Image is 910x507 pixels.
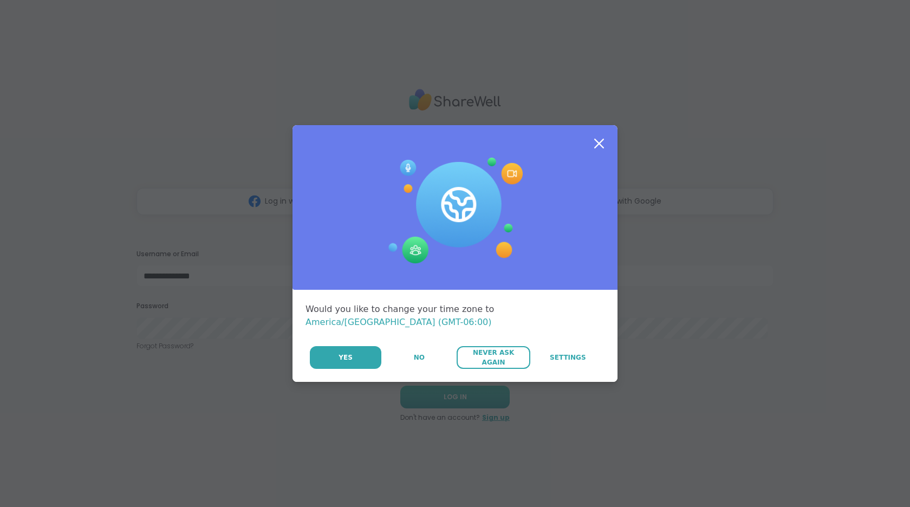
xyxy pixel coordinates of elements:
span: Yes [339,353,353,362]
button: Yes [310,346,381,369]
span: Settings [550,353,586,362]
span: America/[GEOGRAPHIC_DATA] (GMT-06:00) [305,317,492,327]
span: Never Ask Again [462,348,524,367]
div: Would you like to change your time zone to [305,303,604,329]
span: No [414,353,425,362]
button: Never Ask Again [457,346,530,369]
img: Session Experience [387,158,523,264]
a: Settings [531,346,604,369]
button: No [382,346,456,369]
